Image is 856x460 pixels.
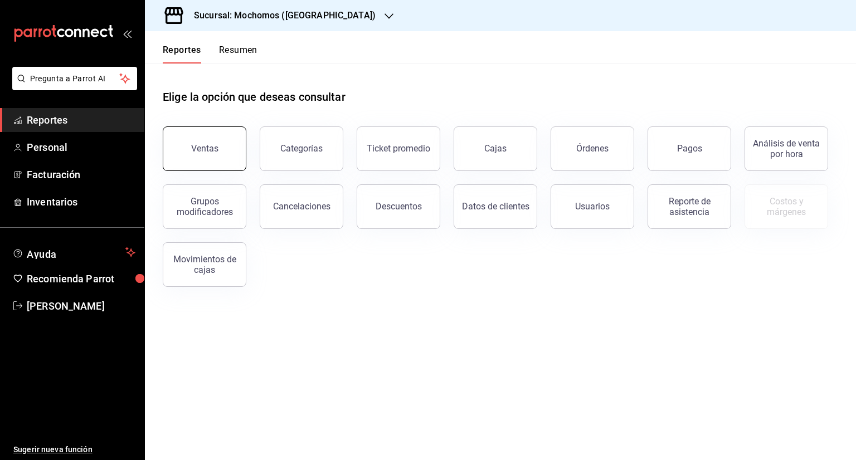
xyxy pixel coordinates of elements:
[260,126,343,171] button: Categorías
[123,29,132,38] button: open_drawer_menu
[745,126,828,171] button: Análisis de venta por hora
[357,184,440,229] button: Descuentos
[191,143,218,154] div: Ventas
[576,143,609,154] div: Órdenes
[163,89,346,105] h1: Elige la opción que deseas consultar
[454,126,537,171] a: Cajas
[27,298,135,314] span: [PERSON_NAME]
[27,167,135,182] span: Facturación
[367,143,430,154] div: Ticket promedio
[260,184,343,229] button: Cancelaciones
[484,142,507,155] div: Cajas
[13,444,135,456] span: Sugerir nueva función
[551,184,634,229] button: Usuarios
[462,201,529,212] div: Datos de clientes
[357,126,440,171] button: Ticket promedio
[219,45,257,63] button: Resumen
[27,246,121,259] span: Ayuda
[30,73,120,85] span: Pregunta a Parrot AI
[27,194,135,209] span: Inventarios
[677,143,702,154] div: Pagos
[575,201,610,212] div: Usuarios
[752,138,821,159] div: Análisis de venta por hora
[163,184,246,229] button: Grupos modificadores
[27,140,135,155] span: Personal
[752,196,821,217] div: Costos y márgenes
[185,9,376,22] h3: Sucursal: Mochomos ([GEOGRAPHIC_DATA])
[745,184,828,229] button: Contrata inventarios para ver este reporte
[648,126,731,171] button: Pagos
[27,271,135,286] span: Recomienda Parrot
[655,196,724,217] div: Reporte de asistencia
[163,45,257,63] div: navigation tabs
[12,67,137,90] button: Pregunta a Parrot AI
[273,201,330,212] div: Cancelaciones
[376,201,422,212] div: Descuentos
[27,112,135,128] span: Reportes
[454,184,537,229] button: Datos de clientes
[648,184,731,229] button: Reporte de asistencia
[280,143,323,154] div: Categorías
[163,126,246,171] button: Ventas
[551,126,634,171] button: Órdenes
[170,196,239,217] div: Grupos modificadores
[163,242,246,287] button: Movimientos de cajas
[8,81,137,92] a: Pregunta a Parrot AI
[163,45,201,63] button: Reportes
[170,254,239,275] div: Movimientos de cajas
